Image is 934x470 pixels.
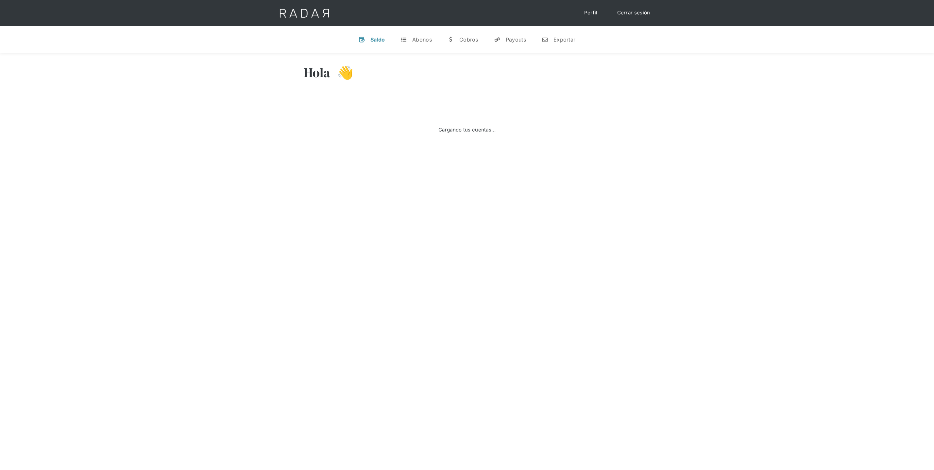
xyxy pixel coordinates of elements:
div: v [359,36,365,43]
h3: 👋 [331,64,353,81]
div: y [494,36,501,43]
div: Cargando tus cuentas... [438,126,496,134]
div: Payouts [506,36,526,43]
a: Cerrar sesión [611,7,657,19]
div: Cobros [459,36,478,43]
a: Perfil [578,7,604,19]
div: t [400,36,407,43]
div: w [448,36,454,43]
div: Abonos [412,36,432,43]
div: Exportar [553,36,575,43]
div: Saldo [370,36,385,43]
h3: Hola [304,64,331,81]
div: n [542,36,548,43]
